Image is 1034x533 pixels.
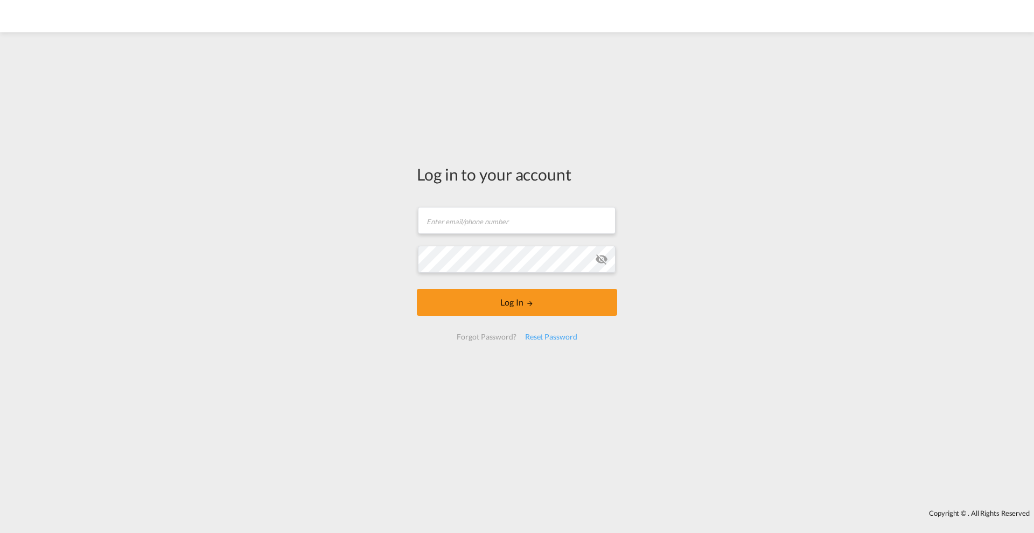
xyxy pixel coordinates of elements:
[595,253,608,266] md-icon: icon-eye-off
[417,289,617,316] button: LOGIN
[417,163,617,185] div: Log in to your account
[418,207,616,234] input: Enter email/phone number
[521,327,582,347] div: Reset Password
[452,327,520,347] div: Forgot Password?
